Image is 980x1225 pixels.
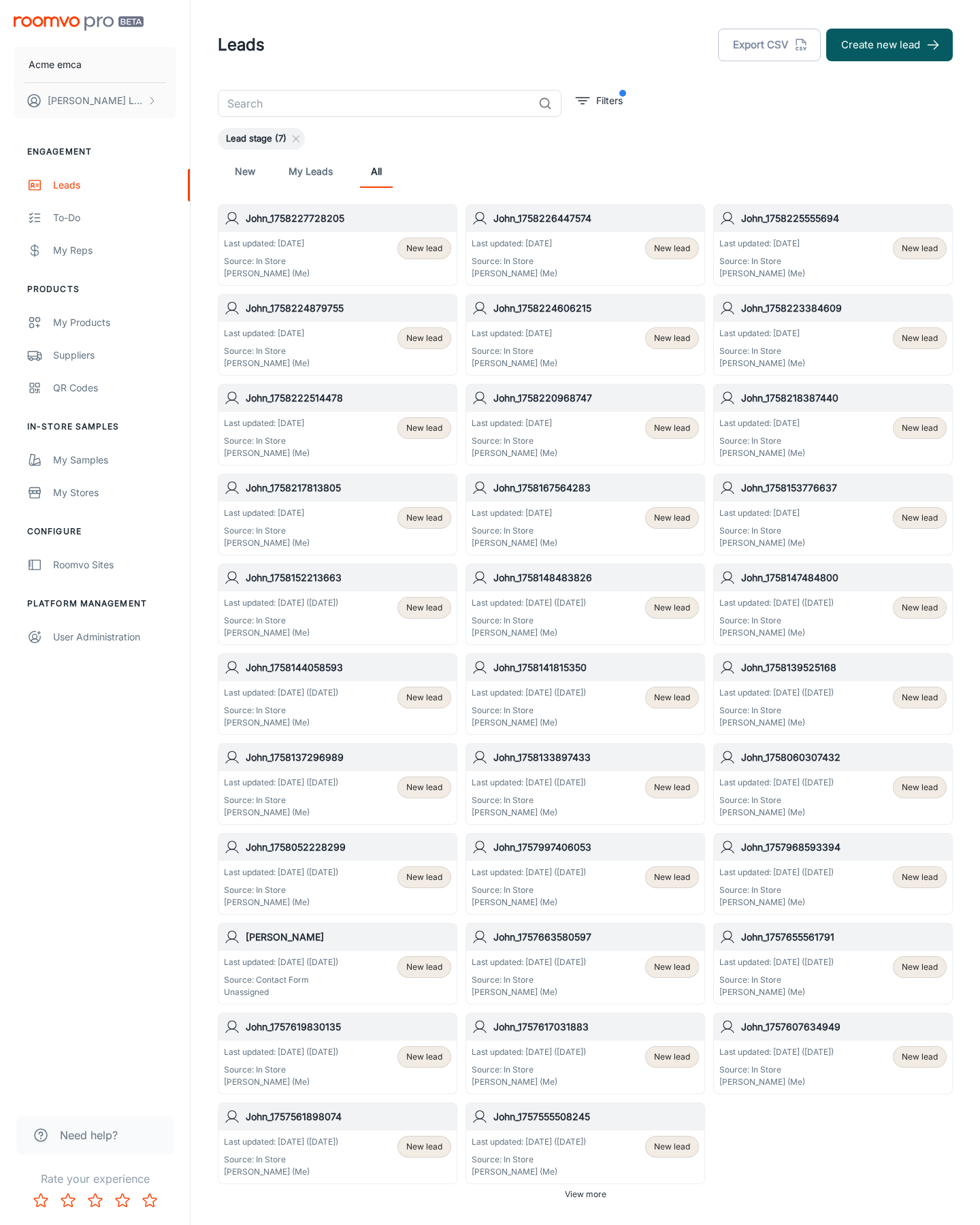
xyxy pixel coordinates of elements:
p: Last updated: [DATE] ([DATE]) [224,1136,338,1148]
span: New lead [654,602,690,614]
button: [PERSON_NAME] Leaptools [14,83,176,118]
span: New lead [654,512,690,524]
div: My Samples [53,453,176,468]
h6: John_1757561898074 [246,1109,451,1124]
div: My Reps [53,243,176,258]
p: [PERSON_NAME] (Me) [719,537,805,549]
a: John_1758217813805Last updated: [DATE]Source: In Store[PERSON_NAME] (Me)New lead [218,474,457,555]
p: Last updated: [DATE] [719,417,805,429]
p: [PERSON_NAME] (Me) [719,447,805,459]
span: New lead [654,871,690,883]
span: New lead [406,691,442,704]
h6: John_1757555508245 [493,1109,699,1124]
span: New lead [902,422,938,434]
p: Last updated: [DATE] [719,507,805,519]
span: New lead [902,871,938,883]
p: [PERSON_NAME] (Me) [719,896,834,909]
button: filter [572,90,626,112]
a: John_1758060307432Last updated: [DATE] ([DATE])Source: In Store[PERSON_NAME] (Me)New lead [713,743,953,825]
h6: John_1758141815350 [493,660,699,675]
p: Last updated: [DATE] [224,327,310,340]
p: Source: In Store [719,255,805,267]
h6: John_1758060307432 [741,750,947,765]
div: My Products [53,315,176,330]
p: Source: In Store [472,525,557,537]
a: John_1757968593394Last updated: [DATE] ([DATE])Source: In Store[PERSON_NAME] (Me)New lead [713,833,953,915]
p: Source: In Store [719,345,805,357]
h6: John_1758167564283 [493,480,699,495]
p: Last updated: [DATE] ([DATE]) [719,956,834,968]
a: John_1758144058593Last updated: [DATE] ([DATE])Source: In Store[PERSON_NAME] (Me)New lead [218,653,457,735]
h6: John_1758139525168 [741,660,947,675]
p: Source: In Store [472,974,586,986]
button: Export CSV [718,29,821,61]
p: [PERSON_NAME] (Me) [472,717,586,729]
span: New lead [406,242,442,255]
h6: John_1758218387440 [741,391,947,406]
p: Rate your experience [11,1171,179,1187]
p: [PERSON_NAME] (Me) [472,986,586,998]
p: Source: In Store [224,255,310,267]
p: Last updated: [DATE] ([DATE]) [224,777,338,789]
span: New lead [406,781,442,794]
p: [PERSON_NAME] (Me) [224,267,310,280]
h6: John_1758133897433 [493,750,699,765]
h6: John_1757663580597 [493,930,699,945]
a: John_1758222514478Last updated: [DATE]Source: In Store[PERSON_NAME] (Me)New lead [218,384,457,465]
p: Source: In Store [472,1064,586,1076]
p: Source: In Store [224,1154,338,1166]
span: Need help? [60,1127,118,1143]
h6: John_1757997406053 [493,840,699,855]
span: New lead [406,332,442,344]
a: John_1757663580597Last updated: [DATE] ([DATE])Source: In Store[PERSON_NAME] (Me)New lead [465,923,705,1004]
p: [PERSON_NAME] (Me) [472,447,557,459]
p: Source: In Store [224,1064,338,1076]
a: John_1758220968747Last updated: [DATE]Source: In Store[PERSON_NAME] (Me)New lead [465,384,705,465]
a: John_1758052228299Last updated: [DATE] ([DATE])Source: In Store[PERSON_NAME] (Me)New lead [218,833,457,915]
div: Leads [53,178,176,193]
p: Source: In Store [472,884,586,896]
p: Last updated: [DATE] ([DATE]) [472,956,586,968]
p: Last updated: [DATE] ([DATE]) [472,1136,586,1148]
a: John_1758225555694Last updated: [DATE]Source: In Store[PERSON_NAME] (Me)New lead [713,204,953,286]
p: [PERSON_NAME] (Me) [719,1076,834,1088]
a: All [360,155,393,188]
a: John_1758226447574Last updated: [DATE]Source: In Store[PERSON_NAME] (Me)New lead [465,204,705,286]
a: John_1758227728205Last updated: [DATE]Source: In Store[PERSON_NAME] (Me)New lead [218,204,457,286]
div: My Stores [53,485,176,500]
span: New lead [406,1141,442,1153]
a: John_1757655561791Last updated: [DATE] ([DATE])Source: In Store[PERSON_NAME] (Me)New lead [713,923,953,1004]
span: New lead [654,1051,690,1063]
p: [PERSON_NAME] (Me) [224,537,310,549]
span: New lead [902,691,938,704]
p: Last updated: [DATE] [719,327,805,340]
img: Roomvo PRO Beta [14,16,144,31]
h6: John_1758226447574 [493,211,699,226]
h6: John_1757607634949 [741,1019,947,1034]
h6: John_1758148483826 [493,570,699,585]
h6: [PERSON_NAME] [246,930,451,945]
p: [PERSON_NAME] (Me) [472,267,557,280]
p: Source: In Store [719,794,834,806]
span: New lead [406,1051,442,1063]
h6: John_1758225555694 [741,211,947,226]
h6: John_1758144058593 [246,660,451,675]
p: Last updated: [DATE] ([DATE]) [719,687,834,699]
a: [PERSON_NAME]Last updated: [DATE] ([DATE])Source: Contact FormUnassignedNew lead [218,923,457,1004]
span: View more [565,1188,606,1200]
p: Last updated: [DATE] ([DATE]) [472,1046,586,1058]
a: John_1757617031883Last updated: [DATE] ([DATE])Source: In Store[PERSON_NAME] (Me)New lead [465,1013,705,1094]
p: Source: In Store [472,345,557,357]
button: Acme emca [14,47,176,82]
a: John_1758224879755Last updated: [DATE]Source: In Store[PERSON_NAME] (Me)New lead [218,294,457,376]
p: [PERSON_NAME] (Me) [472,1076,586,1088]
button: Rate 2 star [54,1187,82,1214]
input: Search [218,90,533,117]
p: Last updated: [DATE] [472,417,557,429]
p: Last updated: [DATE] ([DATE]) [719,1046,834,1058]
button: Create new lead [826,29,953,61]
p: Last updated: [DATE] [224,507,310,519]
p: Last updated: [DATE] ([DATE]) [719,777,834,789]
p: Source: In Store [719,704,834,717]
span: New lead [406,422,442,434]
